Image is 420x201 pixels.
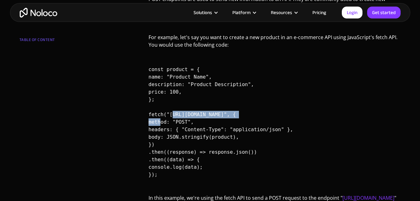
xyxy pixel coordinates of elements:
[342,7,362,18] a: Login
[225,8,263,17] div: Platform
[20,8,57,18] a: home
[186,8,225,17] div: Solutions
[271,8,292,17] div: Resources
[19,35,95,48] div: TABLE OF CONTENT
[149,33,401,53] p: For example, let's say you want to create a new product in an e-commerce API using JavaScript's f...
[263,8,305,17] div: Resources
[232,8,250,17] div: Platform
[367,7,401,18] a: Get started
[149,54,293,190] code: const product = { name: "Product Name", description: "Product Description", price: 100, }; fetch(...
[305,8,334,17] a: Pricing
[194,8,212,17] div: Solutions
